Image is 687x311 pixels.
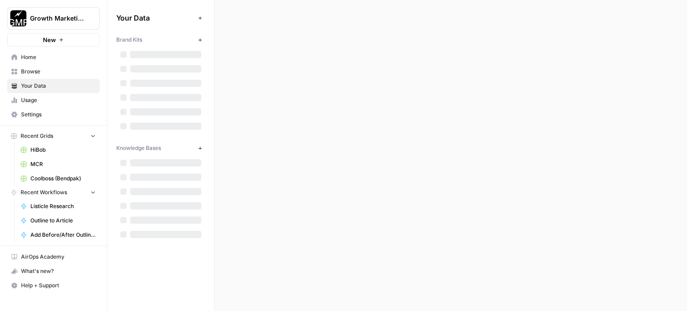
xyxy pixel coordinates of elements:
[21,281,96,290] span: Help + Support
[7,7,100,30] button: Workspace: Growth Marketing Pro
[7,64,100,79] a: Browse
[21,132,53,140] span: Recent Grids
[21,96,96,104] span: Usage
[7,186,100,199] button: Recent Workflows
[30,160,96,168] span: MCR
[30,14,84,23] span: Growth Marketing Pro
[7,33,100,47] button: New
[17,213,100,228] a: Outline to Article
[30,231,96,239] span: Add Before/After Outline to KB
[17,171,100,186] a: Coolboss (Bendpak)
[116,13,195,23] span: Your Data
[116,144,161,152] span: Knowledge Bases
[30,202,96,210] span: Listicle Research
[21,253,96,261] span: AirOps Academy
[7,50,100,64] a: Home
[7,278,100,293] button: Help + Support
[116,36,142,44] span: Brand Kits
[17,228,100,242] a: Add Before/After Outline to KB
[7,264,100,278] button: What's new?
[7,93,100,107] a: Usage
[8,264,99,278] div: What's new?
[7,79,100,93] a: Your Data
[7,107,100,122] a: Settings
[10,10,26,26] img: Growth Marketing Pro Logo
[21,68,96,76] span: Browse
[17,157,100,171] a: MCR
[17,143,100,157] a: HiBob
[21,82,96,90] span: Your Data
[17,199,100,213] a: Listicle Research
[21,53,96,61] span: Home
[21,188,67,196] span: Recent Workflows
[30,217,96,225] span: Outline to Article
[21,111,96,119] span: Settings
[30,175,96,183] span: Coolboss (Bendpak)
[7,250,100,264] a: AirOps Academy
[43,35,56,44] span: New
[30,146,96,154] span: HiBob
[7,129,100,143] button: Recent Grids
